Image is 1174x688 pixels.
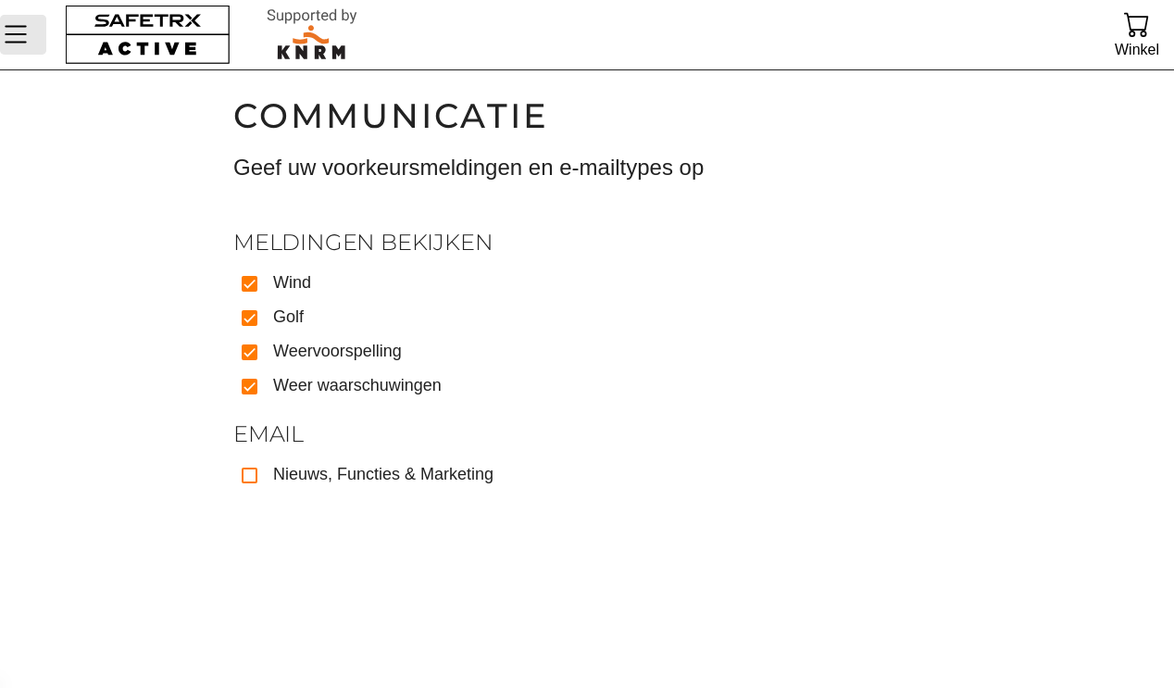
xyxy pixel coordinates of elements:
div: Wind [273,268,926,294]
h2: Meldingen bekijken [233,228,941,256]
div: Winkel [1115,37,1159,62]
div: Nieuws, Functies & Marketing [273,459,926,485]
h1: Communicatie [233,94,941,137]
img: RescueLogo.svg [245,5,379,65]
div: Weervoorspelling [273,336,926,362]
div: Golf [273,302,926,328]
h2: Email [233,419,941,448]
h3: Geef uw voorkeursmeldingen en e-mailtypes op [233,152,941,183]
div: Weer waarschuwingen [273,370,926,396]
